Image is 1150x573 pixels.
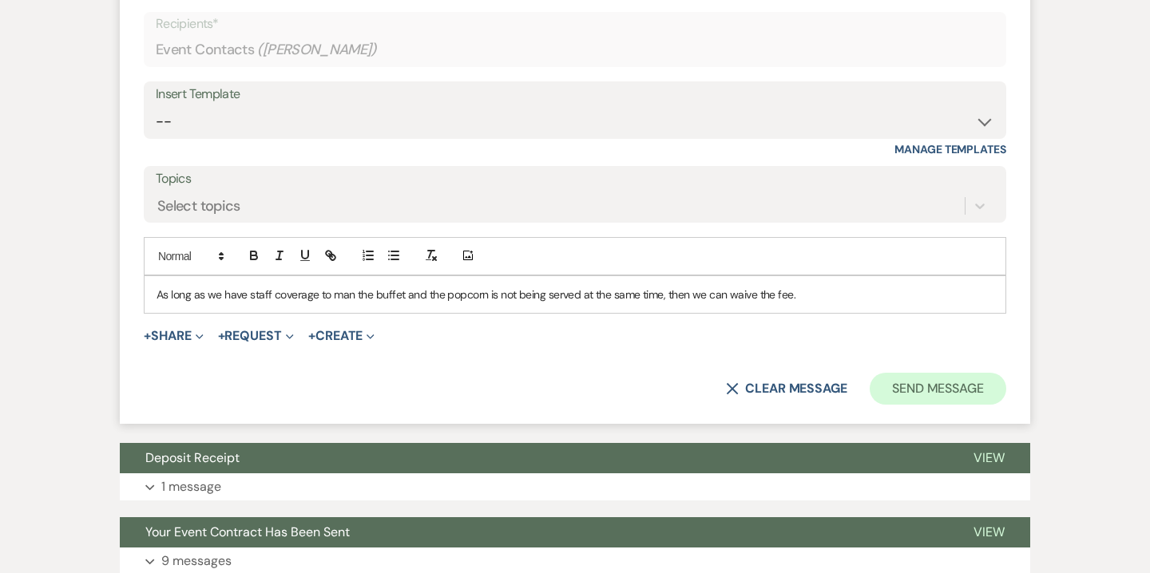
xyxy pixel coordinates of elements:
a: Manage Templates [894,142,1006,156]
p: Recipients* [156,14,994,34]
span: ( [PERSON_NAME] ) [257,39,377,61]
div: Insert Template [156,83,994,106]
button: Create [308,330,375,342]
span: Deposit Receipt [145,449,240,466]
label: Topics [156,168,994,191]
span: Your Event Contract Has Been Sent [145,524,350,540]
p: 1 message [161,476,221,497]
button: View [948,443,1030,473]
button: Send Message [870,373,1006,405]
button: 1 message [120,473,1030,500]
div: Event Contacts [156,34,994,65]
button: Share [144,330,204,342]
button: Deposit Receipt [120,443,948,473]
p: 9 messages [161,551,232,571]
button: View [948,517,1030,547]
div: Select topics [157,195,240,216]
span: + [144,330,151,342]
button: Request [218,330,294,342]
p: As long as we have staff coverage to man the buffet and the popcorn is not being served at the sa... [157,286,993,303]
span: + [218,330,225,342]
span: + [308,330,315,342]
span: View [974,524,1005,540]
span: View [974,449,1005,466]
button: Your Event Contract Has Been Sent [120,517,948,547]
button: Clear message [726,382,847,395]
